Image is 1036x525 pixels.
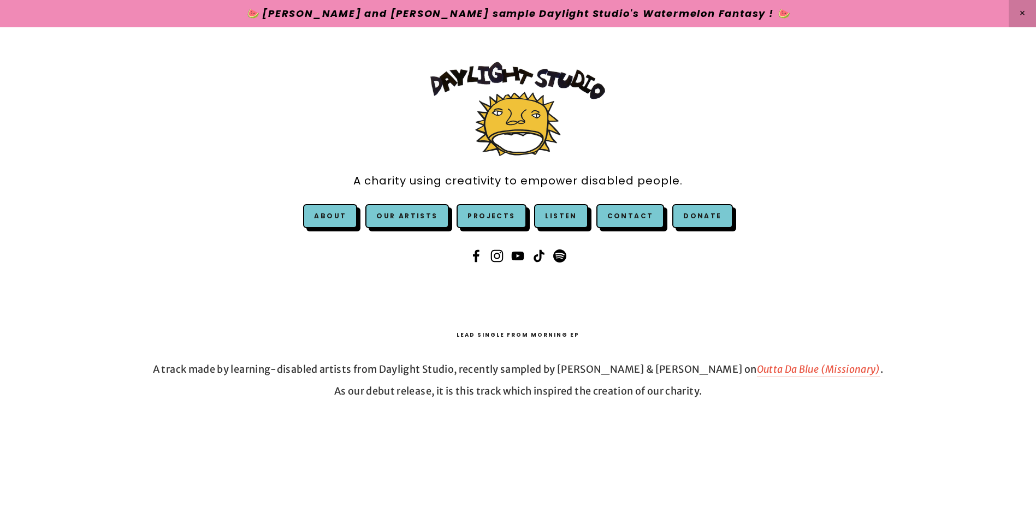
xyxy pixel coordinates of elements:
[757,363,880,375] em: Outta Da Blue (Missionary)
[545,211,577,220] a: Listen
[35,330,1001,340] h3: Lead Single from Morning EP
[757,363,880,377] a: Outta Da Blue (Missionary)
[314,211,346,220] a: About
[353,169,683,193] a: A charity using creativity to empower disabled people.
[430,62,605,156] img: Daylight Studio
[365,204,448,228] a: Our Artists
[35,359,1001,402] p: A track made by learning-disabled artists from Daylight Studio, recently sampled by [PERSON_NAME]...
[457,204,526,228] a: Projects
[596,204,665,228] a: Contact
[672,204,732,228] a: Donate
